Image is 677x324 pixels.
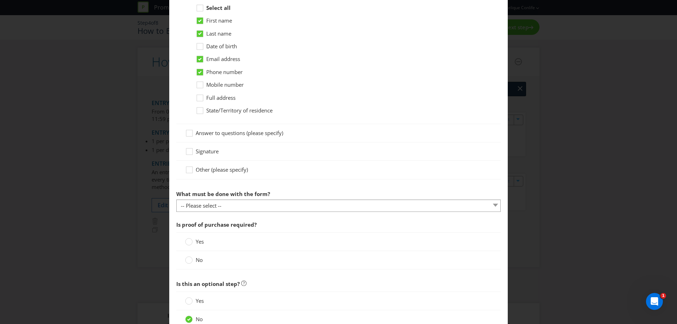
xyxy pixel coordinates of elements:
span: What must be done with the form? [176,190,270,197]
span: Full address [206,94,236,101]
span: Phone number [206,68,243,75]
strong: Select all [206,4,231,11]
span: Is proof of purchase required? [176,221,257,228]
span: Other (please specify) [196,166,248,173]
span: Date of birth [206,43,237,50]
span: Yes [196,238,204,245]
span: Email address [206,55,240,62]
span: Signature [196,148,219,155]
span: 1 [660,293,666,299]
span: No [196,256,203,263]
span: Is this an optional step? [176,280,240,287]
iframe: Intercom live chat [646,293,663,310]
span: Answer to questions (please specify) [196,129,283,136]
span: First name [206,17,232,24]
span: State/Territory of residence [206,107,273,114]
span: Last name [206,30,231,37]
span: Mobile number [206,81,244,88]
span: Yes [196,297,204,304]
span: No [196,316,203,323]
